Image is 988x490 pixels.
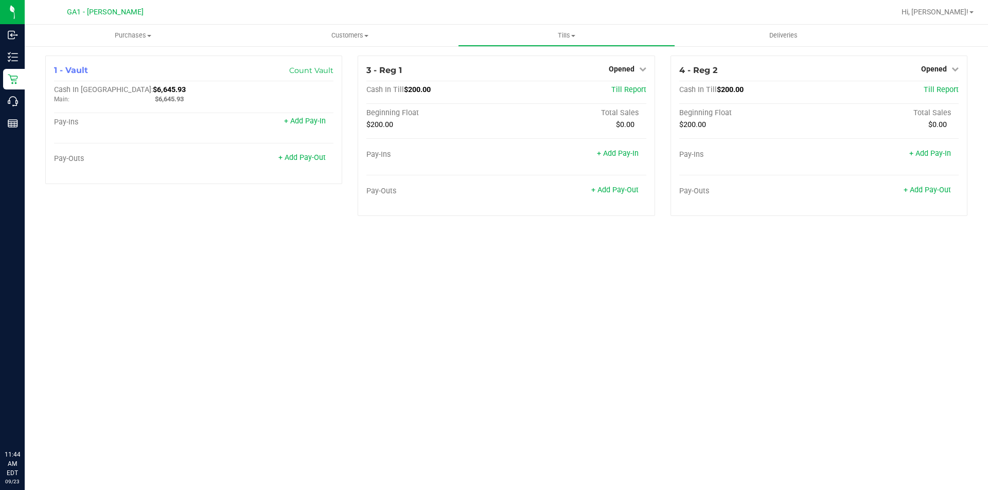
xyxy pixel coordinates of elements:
inline-svg: Inbound [8,30,18,40]
a: Count Vault [289,66,333,75]
span: Cash In Till [679,85,717,94]
div: Beginning Float [366,108,506,118]
p: 11:44 AM EDT [5,450,20,478]
div: Pay-Outs [366,187,506,196]
span: Hi, [PERSON_NAME]! [902,8,968,16]
a: + Add Pay-In [597,149,639,158]
a: Till Report [924,85,959,94]
inline-svg: Reports [8,118,18,129]
div: Total Sales [819,108,959,118]
a: + Add Pay-In [284,117,326,125]
span: 3 - Reg 1 [366,65,402,75]
a: Purchases [25,25,241,46]
span: $0.00 [616,120,634,129]
span: Cash In [GEOGRAPHIC_DATA]: [54,85,153,94]
a: Customers [241,25,458,46]
span: GA1 - [PERSON_NAME] [67,8,144,16]
div: Pay-Ins [54,118,194,127]
a: + Add Pay-In [909,149,951,158]
div: Pay-Outs [679,187,819,196]
span: Main: [54,96,69,103]
inline-svg: Retail [8,74,18,84]
a: + Add Pay-Out [904,186,951,194]
span: Tills [458,31,674,40]
div: Pay-Outs [54,154,194,164]
span: $200.00 [366,120,393,129]
span: $6,645.93 [155,95,184,103]
span: $200.00 [404,85,431,94]
span: $200.00 [679,120,706,129]
span: $0.00 [928,120,947,129]
span: $200.00 [717,85,744,94]
inline-svg: Inventory [8,52,18,62]
span: Cash In Till [366,85,404,94]
div: Beginning Float [679,108,819,118]
span: Opened [609,65,634,73]
span: 1 - Vault [54,65,88,75]
div: Pay-Ins [366,150,506,159]
span: 4 - Reg 2 [679,65,717,75]
p: 09/23 [5,478,20,485]
span: Opened [921,65,947,73]
a: Tills [458,25,675,46]
span: Deliveries [755,31,811,40]
span: $6,645.93 [153,85,186,94]
a: + Add Pay-Out [278,153,326,162]
iframe: Resource center [10,408,41,439]
span: Purchases [25,31,241,40]
a: Deliveries [675,25,892,46]
a: + Add Pay-Out [591,186,639,194]
div: Pay-Ins [679,150,819,159]
a: Till Report [611,85,646,94]
inline-svg: Call Center [8,96,18,106]
span: Customers [242,31,457,40]
div: Total Sales [506,108,646,118]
